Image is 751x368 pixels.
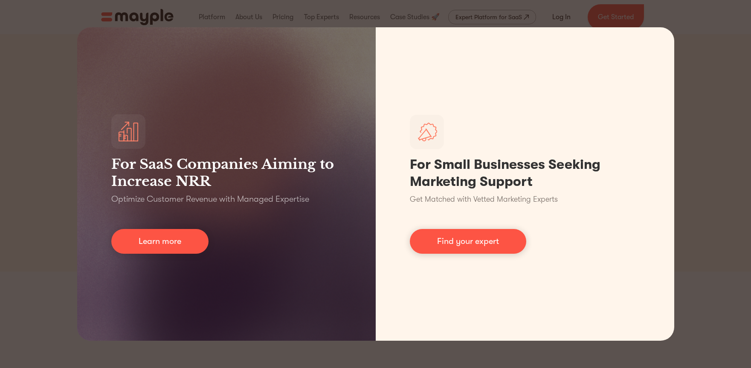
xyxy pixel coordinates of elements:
h3: For SaaS Companies Aiming to Increase NRR [111,156,342,190]
p: Get Matched with Vetted Marketing Experts [410,194,558,205]
a: Learn more [111,229,209,254]
h1: For Small Businesses Seeking Marketing Support [410,156,640,190]
a: Find your expert [410,229,526,254]
p: Optimize Customer Revenue with Managed Expertise [111,193,309,205]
